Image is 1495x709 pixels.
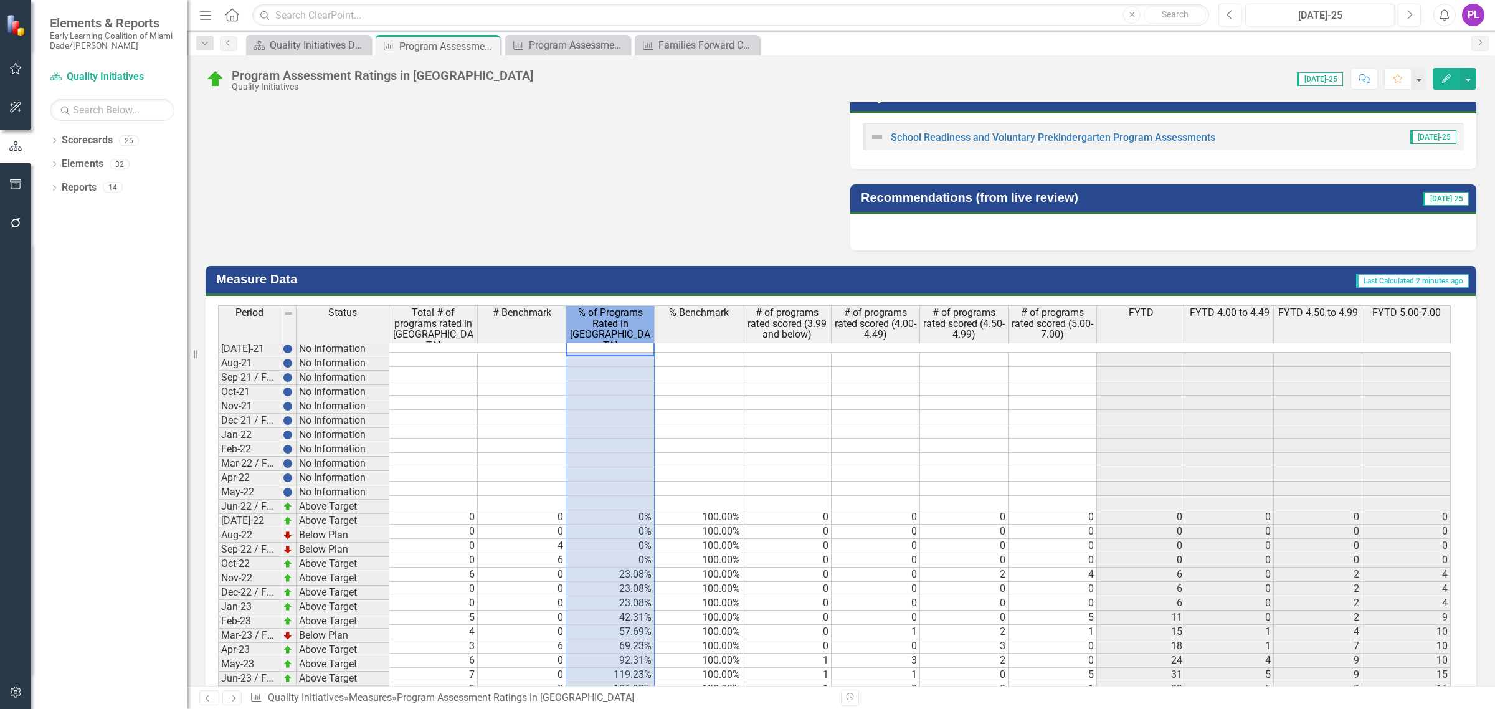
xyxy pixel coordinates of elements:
td: 0 [1274,539,1362,553]
td: 0 [1185,582,1274,596]
td: 69.23% [566,639,655,654]
img: zOikAAAAAElFTkSuQmCC [283,616,293,626]
div: Families Forward Child Care Scholarship Wait List [658,37,756,53]
td: 0 [1009,596,1097,611]
img: BgCOk07PiH71IgAAAABJRU5ErkJggg== [283,358,293,368]
td: 0 [478,596,566,611]
td: 33 [1097,682,1185,697]
td: 100.00% [655,568,743,582]
img: BgCOk07PiH71IgAAAABJRU5ErkJggg== [283,387,293,397]
td: 0 [920,553,1009,568]
td: 0 [743,625,832,639]
td: No Information [297,414,389,428]
td: No Information [297,371,389,385]
h3: Measure Data [216,272,737,286]
td: Aug-22 [218,528,280,543]
td: 100.00% [655,596,743,611]
td: No Information [297,356,389,371]
a: Program Assessment Ratings in [GEOGRAPHIC_DATA] [508,37,627,53]
td: 4 [1185,654,1274,668]
img: BgCOk07PiH71IgAAAABJRU5ErkJggg== [283,416,293,426]
td: 2 [389,682,478,697]
div: » » [250,691,832,705]
td: Above Target [297,571,389,586]
td: 0 [1097,525,1185,539]
img: TnMDeAgwAPMxUmUi88jYAAAAAElFTkSuQmCC [283,530,293,540]
td: No Information [297,428,389,442]
td: Aug-21 [218,356,280,371]
td: 0 [832,539,920,553]
td: 0 [1362,553,1451,568]
td: 1 [743,682,832,697]
td: 0 [478,568,566,582]
td: 100.00% [655,611,743,625]
td: [DATE]-22 [218,514,280,528]
td: 0 [1185,568,1274,582]
td: 6 [1097,568,1185,582]
td: 16 [1362,682,1451,697]
td: 0 [832,510,920,525]
td: Above Target [297,600,389,614]
td: 7 [389,668,478,682]
td: 5 [1185,682,1274,697]
td: 1 [832,625,920,639]
td: 2 [920,654,1009,668]
td: 100.00% [655,510,743,525]
td: 0 [389,582,478,596]
td: 126.92% [566,682,655,697]
td: 0 [478,654,566,668]
td: 0 [832,568,920,582]
td: Mar-23 / FY23-Q3 [218,629,280,643]
img: ClearPoint Strategy [6,14,28,36]
img: BgCOk07PiH71IgAAAABJRU5ErkJggg== [283,373,293,383]
td: 0 [389,510,478,525]
td: 10 [1362,625,1451,639]
td: 18 [1097,639,1185,654]
td: 9 [1362,611,1451,625]
td: 6 [1097,582,1185,596]
td: 4 [1362,582,1451,596]
td: Oct-21 [218,385,280,399]
h3: Recommendations (from live review) [861,191,1361,204]
td: Nov-21 [218,399,280,414]
img: TnMDeAgwAPMxUmUi88jYAAAAAElFTkSuQmCC [283,545,293,554]
td: No Information [297,442,389,457]
a: Elements [62,157,103,171]
div: 32 [110,159,130,169]
td: Mar-22 / FY22-Q3 [218,457,280,471]
img: zOikAAAAAElFTkSuQmCC [283,559,293,569]
td: Dec-22 / FY23-Q2 [218,586,280,600]
a: Scorecards [62,133,113,148]
img: BgCOk07PiH71IgAAAABJRU5ErkJggg== [283,444,293,454]
td: 0 [743,568,832,582]
td: 5 [1009,611,1097,625]
img: zOikAAAAAElFTkSuQmCC [283,645,293,655]
span: # Benchmark [493,307,551,318]
button: Search [1144,6,1206,24]
td: 4 [1009,568,1097,582]
span: Search [1162,9,1189,19]
button: PL [1462,4,1484,26]
td: 9 [1274,654,1362,668]
td: No Information [297,485,389,500]
td: 0 [1362,539,1451,553]
span: Status [328,307,357,318]
img: zOikAAAAAElFTkSuQmCC [283,673,293,683]
td: 6 [389,568,478,582]
div: Program Assessment Ratings in [GEOGRAPHIC_DATA] [397,692,634,703]
td: 31 [1097,668,1185,682]
img: 8DAGhfEEPCf229AAAAAElFTkSuQmCC [283,308,293,318]
td: 0 [920,539,1009,553]
td: 0 [832,553,920,568]
td: 0 [1274,525,1362,539]
td: No Information [297,457,389,471]
div: Program Assessment Ratings in [GEOGRAPHIC_DATA] [529,37,627,53]
td: [DATE]-21 [218,341,280,356]
td: Above Target [297,672,389,686]
td: 0 [389,525,478,539]
td: Jun-23 / FY22/23-Q4 [218,672,280,686]
div: 14 [103,183,123,193]
td: Apr-23 [218,643,280,657]
img: BgCOk07PiH71IgAAAABJRU5ErkJggg== [283,344,293,354]
td: Above Target [297,657,389,672]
